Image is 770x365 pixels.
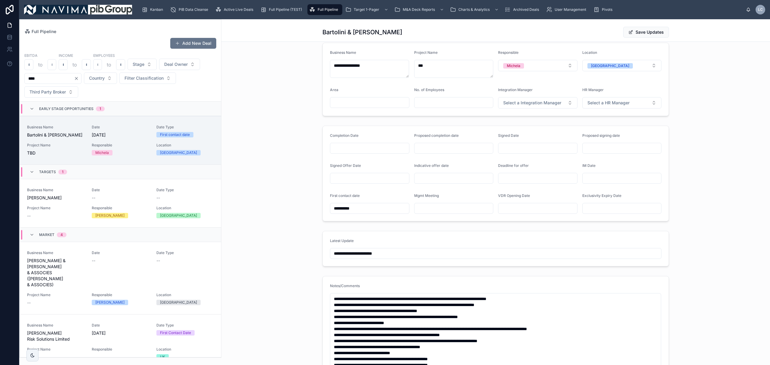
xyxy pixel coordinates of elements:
[503,4,543,15] a: Archived Deals
[160,132,190,137] div: First contact date
[39,232,54,237] span: Market
[582,133,620,138] span: Proposed signing date
[156,258,160,264] span: --
[125,75,164,81] span: Filter Classification
[89,75,105,81] span: Country
[92,293,149,297] span: Responsible
[414,163,449,168] span: Indicative offer date
[92,143,149,148] span: Responsible
[92,330,149,336] span: [DATE]
[156,293,214,297] span: Location
[156,347,214,352] span: Location
[179,7,208,12] span: PIB Data Cleanse
[27,347,85,352] span: Project Name
[24,53,38,58] label: EBITDA
[587,100,630,106] span: Select a HR Manager
[414,87,444,92] span: No. of Employees
[20,179,221,227] a: Business Name[PERSON_NAME]Date--Date Type--Project Name--Responsible[PERSON_NAME]Location[GEOGRAP...
[591,63,629,69] div: [GEOGRAPHIC_DATA]
[582,193,621,198] span: Exclusivity Expiry Date
[156,206,214,210] span: Location
[214,4,257,15] a: Active Live Deals
[156,143,214,148] span: Location
[27,250,85,255] span: Business Name
[322,28,402,36] h1: Bartolini & [PERSON_NAME]
[24,86,78,98] button: Select Button
[92,125,149,130] span: Date
[156,195,160,201] span: --
[330,163,361,168] span: Signed Offer Date
[498,60,577,71] button: Select Button
[92,132,149,138] span: [DATE]
[758,7,763,12] span: LC
[27,195,85,201] span: [PERSON_NAME]
[27,293,85,297] span: Project Name
[582,87,604,92] span: HR Manager
[414,50,438,55] span: Project Name
[602,7,612,12] span: Pivots
[20,242,221,314] a: Business Name[PERSON_NAME] & [PERSON_NAME] & ASSOCIES ([PERSON_NAME] & ASSOCIES)Date--Date Type--...
[160,213,197,218] div: [GEOGRAPHIC_DATA]
[156,125,214,130] span: Date Type
[498,163,529,168] span: Deadline for offer
[330,50,356,55] span: Business Name
[27,213,31,219] span: --
[92,347,149,352] span: Responsible
[403,7,435,12] span: M&A Deck Reports
[39,106,94,111] span: Early stage opportunities
[582,97,662,109] button: Select Button
[140,4,167,15] a: Kanban
[498,97,577,109] button: Select Button
[27,206,85,210] span: Project Name
[27,300,31,306] span: --
[24,5,132,14] img: App logo
[414,193,439,198] span: Mgmt Meeting
[307,4,342,15] a: Full Pipeline
[168,4,212,15] a: PIB Data Cleanse
[27,143,85,148] span: Project Name
[503,100,561,106] span: Select a Integration Manager
[93,53,115,58] label: Employees
[623,27,669,38] button: Save Updates
[513,7,539,12] span: Archived Deals
[343,4,391,15] a: Target 1-Pager
[137,3,746,16] div: scrollable content
[24,29,56,35] a: Full Pipeline
[160,150,197,155] div: [GEOGRAPHIC_DATA]
[156,188,214,192] span: Date Type
[498,133,519,138] span: Signed Date
[39,170,56,174] span: Targets
[160,354,165,360] div: UK
[159,59,200,70] button: Select Button
[330,284,360,288] span: Notes/Comments
[448,4,502,15] a: Charts & Analytics
[95,150,109,155] div: Michela
[150,7,163,12] span: Kanban
[592,4,617,15] a: Pivots
[330,87,338,92] span: Area
[164,61,188,67] span: Deal Owner
[318,7,338,12] span: Full Pipeline
[269,7,302,12] span: Full Pipeline (TEST)
[498,193,530,198] span: VDR Opening Date
[95,213,125,218] div: [PERSON_NAME]
[92,258,95,264] span: --
[330,193,360,198] span: First contact date
[498,87,533,92] span: Integration Manager
[92,195,95,201] span: --
[330,133,359,138] span: Completion Date
[20,116,221,164] a: Business NameBartolini & [PERSON_NAME]Date[DATE]Date TypeFirst contact dateProject NameTBDRespons...
[27,258,85,288] span: [PERSON_NAME] & [PERSON_NAME] & ASSOCIES ([PERSON_NAME] & ASSOCIES)
[128,59,157,70] button: Select Button
[107,61,111,68] p: to
[92,250,149,255] span: Date
[224,7,253,12] span: Active Live Deals
[27,125,85,130] span: Business Name
[27,323,85,328] span: Business Name
[170,38,216,49] button: Add New Deal
[27,330,85,342] span: [PERSON_NAME] Risk Solutions Limited
[133,61,144,67] span: Stage
[29,89,66,95] span: Third Party Broker
[498,50,519,55] span: Responsible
